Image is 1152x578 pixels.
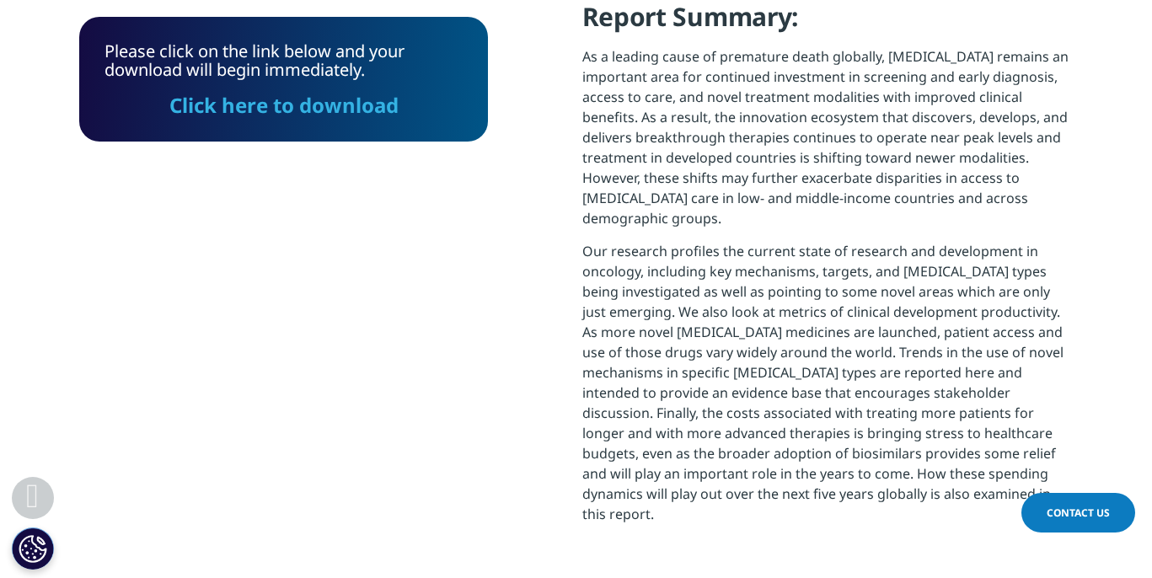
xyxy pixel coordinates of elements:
[169,91,399,119] a: Click here to download
[582,241,1074,537] p: Our research profiles the current state of research and development in oncology, including key me...
[582,46,1074,241] p: As a leading cause of premature death globally, [MEDICAL_DATA] remains an important area for cont...
[1047,506,1110,520] span: Contact Us
[12,527,54,570] button: Cookies Settings
[1021,493,1135,533] a: Contact Us
[104,42,463,116] div: Please click on the link below and your download will begin immediately.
